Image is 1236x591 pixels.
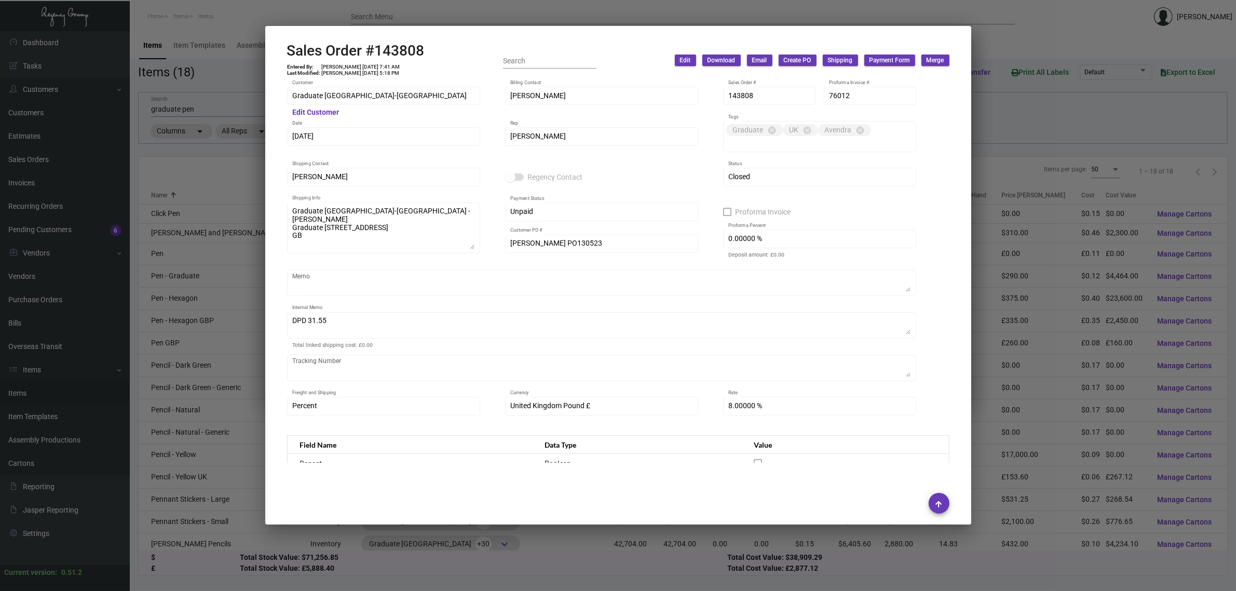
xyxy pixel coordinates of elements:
[545,459,571,467] span: Boolean
[783,124,818,136] mat-chip: UK
[287,70,321,76] td: Last Modified:
[736,206,791,218] span: Proforma Invoice
[708,56,736,65] span: Download
[828,56,853,65] span: Shipping
[767,126,777,135] mat-icon: cancel
[528,171,583,183] span: Regency Contact
[784,56,811,65] span: Create PO
[855,126,865,135] mat-icon: cancel
[728,172,750,181] span: Closed
[680,56,691,65] span: Edit
[534,436,743,454] th: Data Type
[728,252,784,258] mat-hint: Deposit amount: £0.00
[61,567,82,578] div: 0.51.2
[287,436,534,454] th: Field Name
[675,55,696,66] button: Edit
[743,436,949,454] th: Value
[864,55,915,66] button: Payment Form
[287,42,425,60] h2: Sales Order #143808
[300,459,322,467] span: Repeat
[702,55,741,66] button: Download
[779,55,817,66] button: Create PO
[321,64,401,70] td: [PERSON_NAME] [DATE] 7:41 AM
[287,64,321,70] td: Entered By:
[4,567,57,578] div: Current version:
[870,56,910,65] span: Payment Form
[823,55,858,66] button: Shipping
[752,56,767,65] span: Email
[510,207,533,216] span: Unpaid
[292,109,339,117] mat-hint: Edit Customer
[292,342,373,348] mat-hint: Total linked shipping cost: £0.00
[803,126,812,135] mat-icon: cancel
[726,124,783,136] mat-chip: Graduate
[747,55,772,66] button: Email
[818,124,871,136] mat-chip: Avendra
[927,56,944,65] span: Merge
[321,70,401,76] td: [PERSON_NAME] [DATE] 5:18 PM
[292,401,317,410] span: Percent
[921,55,949,66] button: Merge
